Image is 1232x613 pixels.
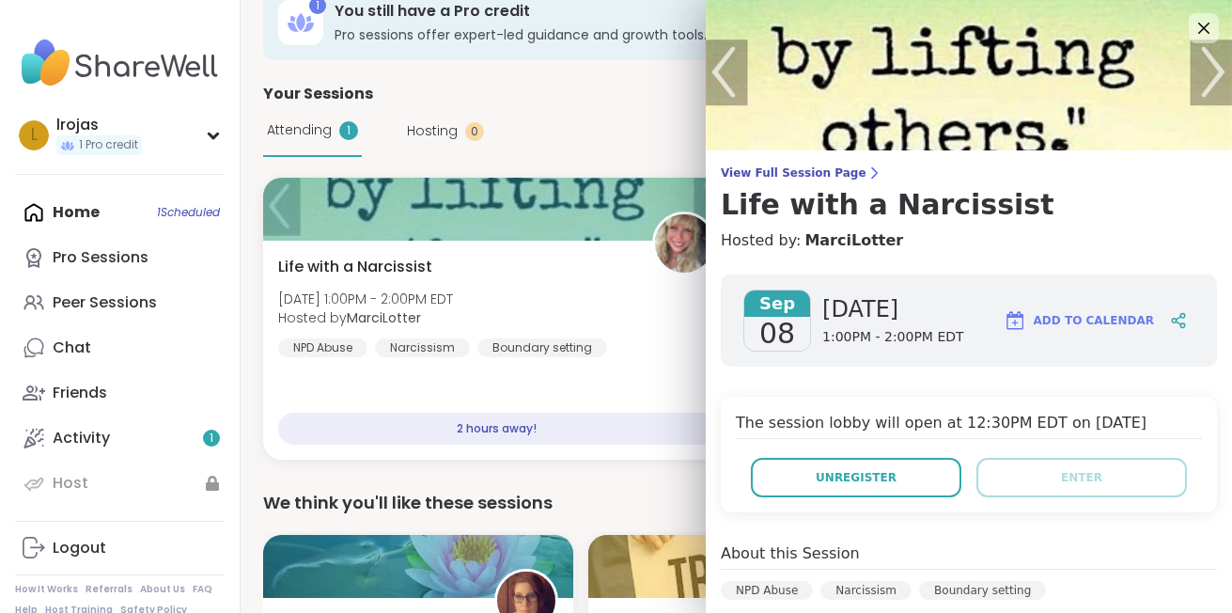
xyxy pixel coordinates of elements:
div: Narcissism [820,581,912,600]
span: 1 [210,431,213,447]
span: 1:00PM - 2:00PM EDT [822,328,964,347]
div: Boundary setting [477,338,607,357]
button: Unregister [751,458,961,497]
button: Add to Calendar [995,298,1162,343]
a: MarciLotter [804,229,903,252]
h4: Hosted by: [721,229,1217,252]
div: Host [53,473,88,494]
h3: Life with a Narcissist [721,188,1217,222]
div: 1 [339,121,358,140]
span: [DATE] 1:00PM - 2:00PM EDT [278,290,453,308]
a: Friends [15,370,225,416]
a: Logout [15,526,225,571]
span: Add to Calendar [1034,312,1154,329]
span: Hosting [407,121,458,141]
button: Enter [976,458,1187,497]
img: MarciLotter [655,214,713,273]
h3: You still have a Pro credit [335,1,1021,22]
a: Chat [15,325,225,370]
div: Pro Sessions [53,247,148,268]
span: [DATE] [822,294,964,324]
a: View Full Session PageLife with a Narcissist [721,165,1217,222]
span: Enter [1061,469,1102,486]
a: Host [15,461,225,506]
span: Unregister [816,469,897,486]
div: Peer Sessions [53,292,157,313]
span: 08 [759,317,795,351]
div: 2 hours away! [278,413,716,445]
span: l [31,123,38,148]
b: MarciLotter [347,308,421,327]
div: Friends [53,383,107,403]
h4: About this Session [721,542,860,565]
div: Boundary setting [919,581,1046,600]
h4: The session lobby will open at 12:30PM EDT on [DATE] [736,412,1202,439]
span: Attending [267,120,332,140]
a: Pro Sessions [15,235,225,280]
div: We think you'll like these sessions [263,490,1209,516]
a: How It Works [15,583,78,596]
span: 1 Pro credit [79,137,138,153]
a: Activity1 [15,416,225,461]
span: Hosted by [278,308,453,327]
div: Activity [53,428,110,448]
div: 0 [465,122,484,141]
div: Narcissism [375,338,470,357]
a: Referrals [86,583,133,596]
div: NPD Abuse [278,338,367,357]
a: About Us [140,583,185,596]
span: Life with a Narcissist [278,256,432,278]
h3: Pro sessions offer expert-led guidance and growth tools. [335,25,1021,44]
span: View Full Session Page [721,165,1217,181]
span: Your Sessions [263,83,373,105]
div: Chat [53,338,91,358]
div: Logout [53,538,106,558]
span: Sep [744,291,810,317]
div: NPD Abuse [721,581,813,600]
img: ShareWell Logomark [1004,309,1026,332]
a: Peer Sessions [15,280,225,325]
img: ShareWell Nav Logo [15,30,225,96]
a: FAQ [193,583,212,596]
div: lrojas [56,115,142,135]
